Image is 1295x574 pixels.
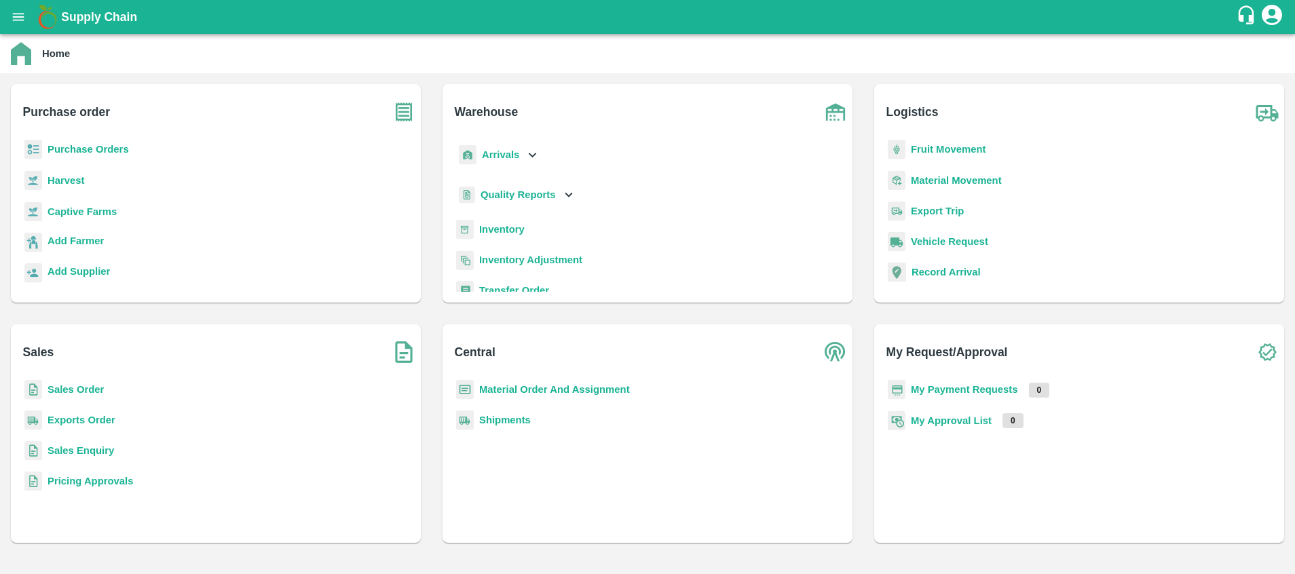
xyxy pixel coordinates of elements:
[479,384,630,395] a: Material Order And Assignment
[456,281,474,301] img: whTransfer
[888,202,905,221] img: delivery
[23,343,54,362] b: Sales
[455,102,519,121] b: Warehouse
[456,181,576,209] div: Quality Reports
[456,410,474,430] img: shipments
[48,175,84,186] a: Harvest
[456,140,540,170] div: Arrivals
[911,415,992,426] a: My Approval List
[24,472,42,491] img: sales
[48,476,133,486] a: Pricing Approvals
[23,102,110,121] b: Purchase order
[24,140,42,159] img: reciept
[456,250,474,270] img: inventory
[819,335,852,369] img: central
[1029,383,1050,398] p: 0
[61,7,1236,26] a: Supply Chain
[479,254,582,265] a: Inventory Adjustment
[11,42,31,65] img: home
[48,266,110,277] b: Add Supplier
[48,445,114,456] a: Sales Enquiry
[24,441,42,461] img: sales
[1002,413,1024,428] p: 0
[479,224,525,235] a: Inventory
[482,149,519,160] b: Arrivals
[387,95,421,129] img: purchase
[456,220,474,240] img: whInventory
[886,343,1008,362] b: My Request/Approval
[24,380,42,400] img: sales
[459,187,475,204] img: qualityReport
[888,263,906,282] img: recordArrival
[48,415,115,425] a: Exports Order
[48,235,104,246] b: Add Farmer
[886,102,939,121] b: Logistics
[912,267,981,278] a: Record Arrival
[888,380,905,400] img: payment
[911,206,964,216] a: Export Trip
[456,380,474,400] img: centralMaterial
[479,415,531,425] a: Shipments
[48,206,117,217] a: Captive Farms
[34,3,61,31] img: logo
[48,384,104,395] a: Sales Order
[911,144,986,155] a: Fruit Movement
[1236,5,1260,29] div: customer-support
[61,10,137,24] b: Supply Chain
[24,202,42,222] img: harvest
[24,263,42,283] img: supplier
[888,170,905,191] img: material
[1250,95,1284,129] img: truck
[819,95,852,129] img: warehouse
[42,48,70,59] b: Home
[48,233,104,252] a: Add Farmer
[459,145,476,165] img: whArrival
[48,144,129,155] a: Purchase Orders
[387,335,421,369] img: soSales
[3,1,34,33] button: open drawer
[481,189,556,200] b: Quality Reports
[911,236,988,247] a: Vehicle Request
[888,140,905,159] img: fruit
[1250,335,1284,369] img: check
[479,285,549,296] a: Transfer Order
[888,410,905,431] img: approval
[1260,3,1284,31] div: account of current user
[911,384,1018,395] a: My Payment Requests
[888,232,905,252] img: vehicle
[24,410,42,430] img: shipments
[911,175,1002,186] a: Material Movement
[455,343,495,362] b: Central
[24,170,42,191] img: harvest
[48,264,110,282] a: Add Supplier
[24,233,42,252] img: farmer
